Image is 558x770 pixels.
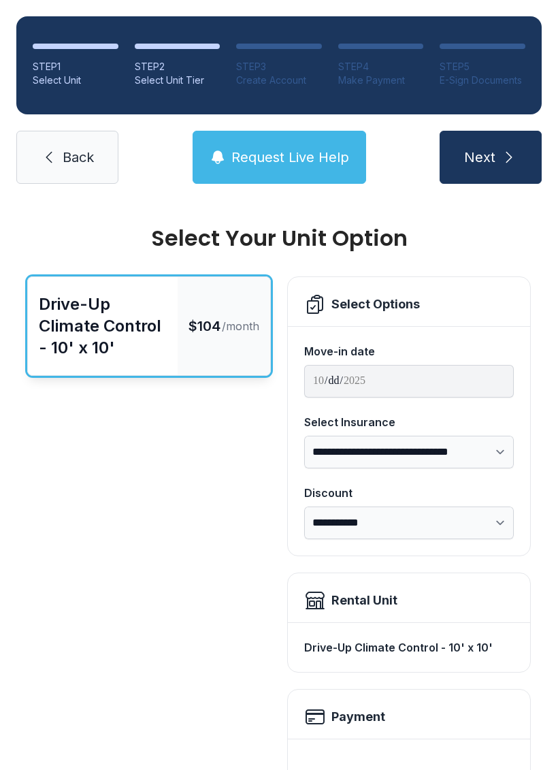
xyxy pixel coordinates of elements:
span: $104 [188,317,220,336]
div: STEP 4 [338,60,424,74]
span: Back [63,148,94,167]
div: Select Insurance [304,414,514,430]
div: Rental Unit [331,591,397,610]
div: Select Unit Tier [135,74,220,87]
span: Next [464,148,495,167]
h2: Payment [331,707,385,726]
div: Select Unit [33,74,118,87]
div: STEP 3 [236,60,322,74]
span: /month [222,318,259,334]
div: Drive-Up Climate Control - 10' x 10' [39,293,167,359]
input: Move-in date [304,365,514,398]
div: Make Payment [338,74,424,87]
div: STEP 1 [33,60,118,74]
div: STEP 2 [135,60,220,74]
div: E-Sign Documents [440,74,525,87]
select: Discount [304,507,514,539]
div: STEP 5 [440,60,525,74]
div: Select Your Unit Option [27,227,531,249]
select: Select Insurance [304,436,514,468]
div: Move-in date [304,343,514,359]
div: Create Account [236,74,322,87]
div: Drive-Up Climate Control - 10' x 10' [304,634,514,661]
div: Discount [304,485,514,501]
div: Select Options [331,295,420,314]
span: Request Live Help [231,148,349,167]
